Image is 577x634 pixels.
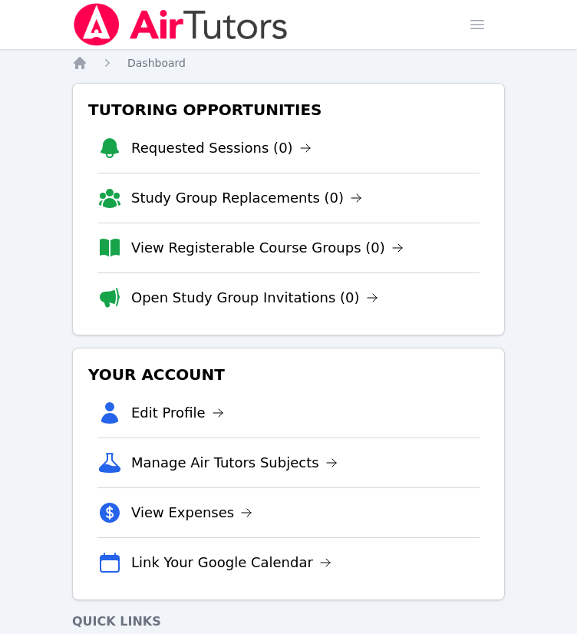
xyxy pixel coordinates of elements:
a: Edit Profile [131,402,224,424]
a: Link Your Google Calendar [131,552,331,573]
a: Study Group Replacements (0) [131,187,362,209]
a: Open Study Group Invitations (0) [131,287,378,309]
nav: Breadcrumb [72,55,505,71]
h4: Quick Links [72,613,505,631]
h3: Tutoring Opportunities [85,96,492,124]
span: Dashboard [127,57,186,69]
a: Requested Sessions (0) [131,137,312,159]
a: View Expenses [131,502,252,523]
img: Air Tutors [72,3,289,46]
a: Dashboard [127,55,186,71]
a: Manage Air Tutors Subjects [131,452,338,474]
a: View Registerable Course Groups (0) [131,237,404,259]
h3: Your Account [85,361,492,388]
